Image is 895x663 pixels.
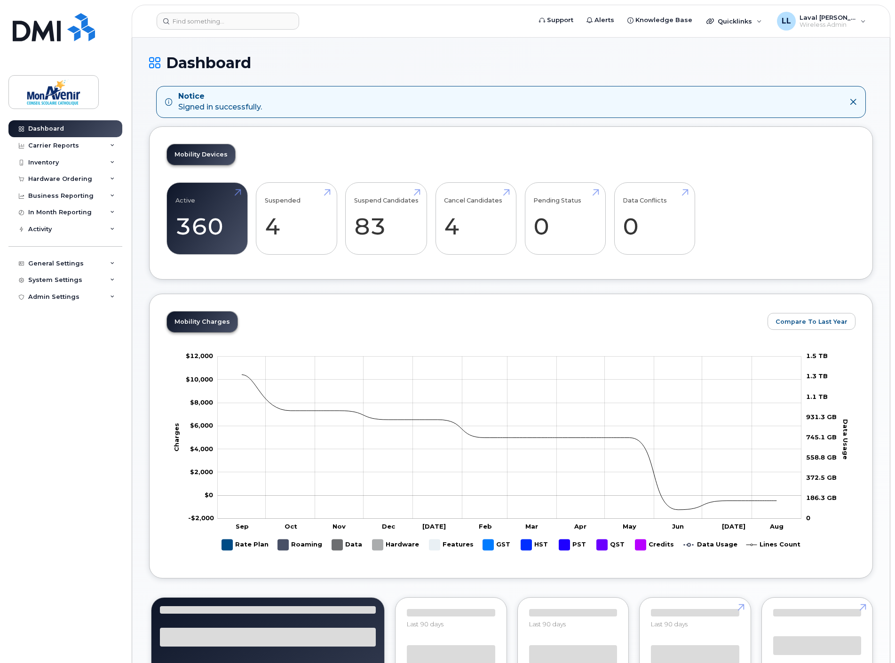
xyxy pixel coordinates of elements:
g: PST [559,536,587,554]
g: Data Usage [684,536,737,554]
tspan: 558.8 GB [806,453,837,461]
span: Compare To Last Year [776,317,847,326]
tspan: [DATE] [722,523,746,530]
tspan: Data Usage [842,419,849,460]
g: GST [483,536,512,554]
tspan: $12,000 [186,352,213,360]
tspan: Sep [236,523,249,530]
tspan: 931.3 GB [806,413,837,421]
g: $0 [190,445,213,452]
a: Mobility Devices [167,144,235,165]
span: Last 90 days [407,620,444,628]
tspan: [DATE] [422,523,446,530]
tspan: Feb [479,523,492,530]
button: Compare To Last Year [768,313,855,330]
span: Last 90 days [651,620,688,628]
tspan: Mar [525,523,538,530]
a: Mobility Charges [167,312,238,332]
a: Data Conflicts 0 [623,187,686,250]
tspan: 745.1 GB [806,433,837,441]
a: Pending Status 0 [533,187,597,250]
h1: Dashboard [149,55,873,71]
a: Suspended 4 [265,187,328,250]
a: Cancel Candidates 4 [444,187,507,250]
g: $0 [186,352,213,360]
g: Roaming [278,536,323,554]
g: HST [521,536,550,554]
span: Last 90 days [529,620,566,628]
g: $0 [190,398,213,406]
tspan: $8,000 [190,398,213,406]
g: Features [429,536,474,554]
tspan: Nov [333,523,346,530]
tspan: 1.5 TB [806,352,828,360]
tspan: $2,000 [190,468,213,476]
tspan: Aug [769,523,784,530]
g: Credits [635,536,674,554]
tspan: 186.3 GB [806,494,837,502]
g: Rate Plan [222,536,269,554]
tspan: Dec [382,523,396,530]
strong: Notice [178,91,262,102]
g: $0 [186,375,213,383]
g: Data [332,536,363,554]
tspan: $4,000 [190,445,213,452]
g: $0 [188,515,214,522]
tspan: Apr [574,523,586,530]
a: Suspend Candidates 83 [354,187,419,250]
tspan: 1.1 TB [806,393,828,400]
tspan: Oct [285,523,297,530]
tspan: 372.5 GB [806,474,837,482]
tspan: $0 [205,491,213,499]
tspan: $6,000 [190,422,213,429]
tspan: 1.3 TB [806,373,828,380]
tspan: Charges [173,423,181,452]
g: QST [597,536,626,554]
tspan: $10,000 [186,375,213,383]
g: $0 [190,422,213,429]
tspan: May [623,523,636,530]
tspan: -$2,000 [188,515,214,522]
a: Active 360 [175,187,239,250]
div: Signed in successfully. [178,91,262,113]
tspan: Jun [672,523,684,530]
g: Legend [222,536,800,554]
g: $0 [190,468,213,476]
tspan: 0 [806,515,810,522]
g: Hardware [372,536,420,554]
g: Lines Count [746,536,800,554]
